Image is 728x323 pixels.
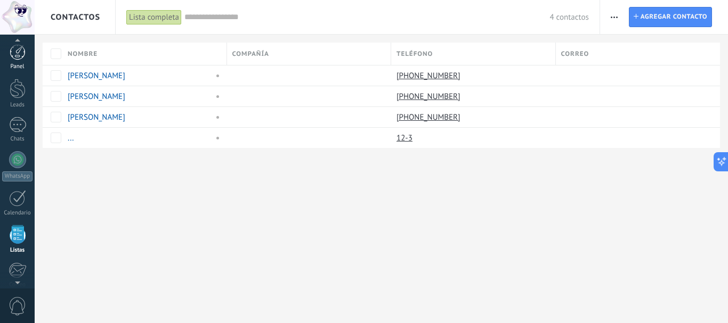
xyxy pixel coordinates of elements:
a: [PERSON_NAME] [68,71,125,81]
a: [PHONE_NUMBER] [397,112,463,122]
a: [PERSON_NAME] [68,92,125,102]
div: WhatsApp [2,171,33,181]
span: 4 contactos [549,12,588,22]
a: Agregar contacto [629,7,712,27]
span: Agregar contacto [641,7,707,27]
button: Más [606,7,622,27]
span: Teléfono [397,49,433,59]
a: [PERSON_NAME] [68,112,125,122]
div: Panel [2,63,33,70]
span: Correo [561,49,589,59]
a: 12-3 [397,133,415,143]
div: Listas [2,247,33,254]
a: [PHONE_NUMBER] [397,92,463,101]
div: Chats [2,136,33,143]
span: Nombre [68,49,98,59]
a: [PHONE_NUMBER] [397,71,463,80]
span: Contactos [51,12,100,22]
div: Calendario [2,210,33,217]
div: Lista completa [126,10,182,25]
a: ... [68,133,74,143]
div: Leads [2,102,33,109]
span: Compañía [232,49,269,59]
